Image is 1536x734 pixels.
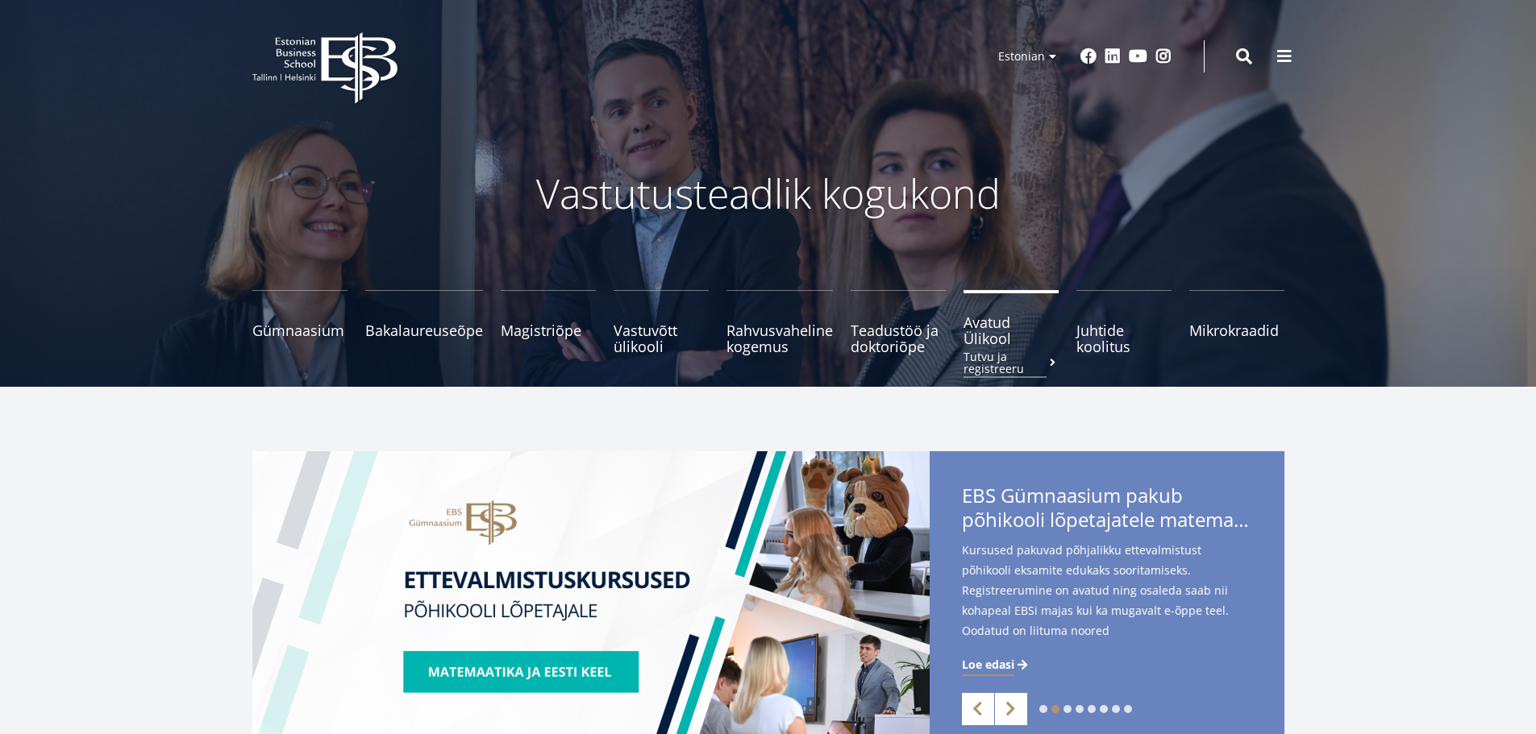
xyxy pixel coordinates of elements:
[851,290,946,355] a: Teadustöö ja doktoriõpe
[1088,705,1096,713] a: 5
[1155,48,1172,64] a: Instagram
[964,314,1059,346] span: Avatud Ülikool
[1129,48,1147,64] a: Youtube
[252,322,348,338] span: Gümnaasium
[964,350,1059,375] small: Tutvu ja registreeru
[501,322,596,338] span: Magistriõpe
[1100,705,1108,713] a: 6
[1076,290,1172,355] a: Juhtide koolitus
[1124,705,1132,713] a: 8
[1112,705,1120,713] a: 7
[1064,705,1072,713] a: 3
[341,169,1196,218] p: Vastutusteadlik kogukond
[995,693,1027,725] a: Next
[726,290,833,355] a: Rahvusvaheline kogemus
[851,322,946,355] span: Teadustöö ja doktoriõpe
[964,290,1059,355] a: Avatud ÜlikoolTutvu ja registreeru
[1105,48,1121,64] a: Linkedin
[1076,705,1084,713] a: 4
[614,322,709,355] span: Vastuvõtt ülikooli
[1189,290,1284,355] a: Mikrokraadid
[1051,705,1059,713] a: 2
[962,508,1252,532] span: põhikooli lõpetajatele matemaatika- ja eesti keele kursuseid
[365,322,483,338] span: Bakalaureuseõpe
[962,693,994,725] a: Previous
[962,657,1030,673] a: Loe edasi
[726,322,833,355] span: Rahvusvaheline kogemus
[1080,48,1097,64] a: Facebook
[614,290,709,355] a: Vastuvõtt ülikooli
[501,290,596,355] a: Magistriõpe
[962,657,1014,673] span: Loe edasi
[962,540,1252,666] span: Kursused pakuvad põhjalikku ettevalmistust põhikooli eksamite edukaks sooritamiseks. Registreerum...
[365,290,483,355] a: Bakalaureuseõpe
[1189,322,1284,338] span: Mikrokraadid
[962,483,1252,537] span: EBS Gümnaasium pakub
[1076,322,1172,355] span: Juhtide koolitus
[252,290,348,355] a: Gümnaasium
[1039,705,1047,713] a: 1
